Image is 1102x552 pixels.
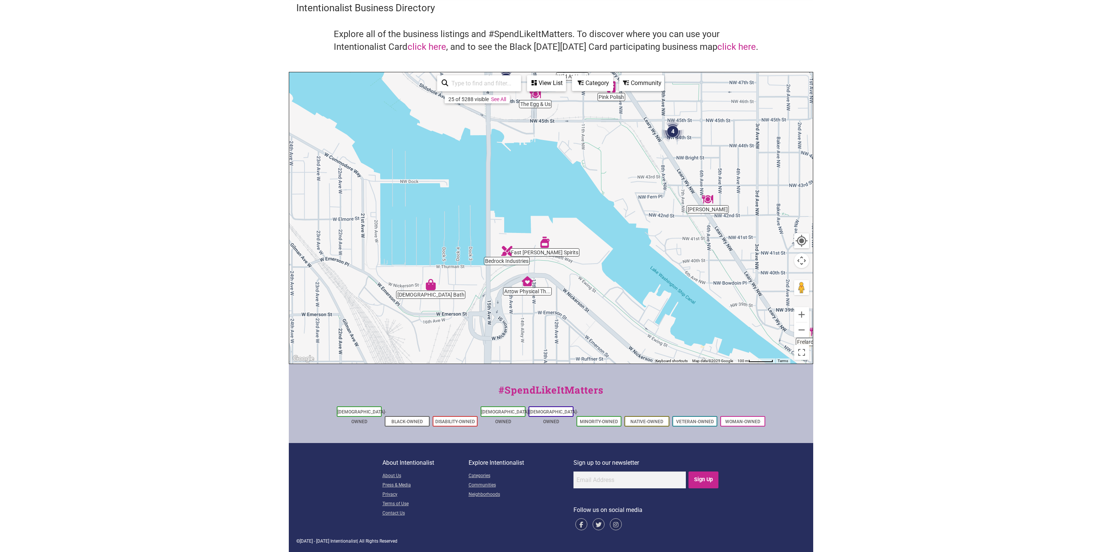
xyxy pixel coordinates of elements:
[725,419,760,424] a: Woman-Owned
[794,233,809,248] button: Your Location
[300,539,329,544] span: [DATE] - [DATE]
[522,276,533,287] div: Arrow Physical Therapy
[481,409,530,424] a: [DEMOGRAPHIC_DATA]-Owned
[573,471,686,488] input: Email Address
[437,75,521,91] div: Type to search and filter
[692,359,733,363] span: Map data ©2025 Google
[573,458,720,468] p: Sign up to our newsletter
[337,409,386,424] a: [DEMOGRAPHIC_DATA]-Owned
[425,279,436,290] div: Buddha Bath
[620,76,663,90] div: Community
[661,120,684,143] div: 4
[382,490,469,500] a: Privacy
[778,359,788,363] a: Terms (opens in new tab)
[527,75,566,91] div: See a list of the visible businesses
[573,76,612,90] div: Category
[794,307,809,322] button: Zoom in
[391,419,423,424] a: Black-Owned
[735,358,775,364] button: Map Scale: 100 m per 62 pixels
[469,481,573,490] a: Communities
[794,253,809,268] button: Map camera controls
[296,538,806,545] div: © | All Rights Reserved
[448,76,517,91] input: Type to find and filter...
[528,76,565,90] div: View List
[529,409,578,424] a: [DEMOGRAPHIC_DATA]-Owned
[448,96,489,102] div: 25 of 5288 visible
[491,96,506,102] a: See All
[738,359,748,363] span: 100 m
[469,471,573,481] a: Categories
[688,471,719,488] input: Sign Up
[619,75,664,91] div: Filter by Community
[435,419,475,424] a: Disability-Owned
[469,458,573,468] p: Explore Intentionalist
[810,326,821,337] div: Frelard Tamales
[717,42,756,52] a: click here
[656,358,688,364] button: Keyboard shortcuts
[289,383,813,405] div: #SpendLikeItMatters
[382,471,469,481] a: About Us
[580,419,618,424] a: Minority-Owned
[334,28,768,53] h4: Explore all of the business listings and #SpendLikeItMatters. To discover where you can use your ...
[702,194,713,205] div: Cameron Catering
[382,458,469,468] p: About Intentionalist
[330,539,357,544] span: Intentionalist
[572,75,613,91] div: Filter by category
[291,354,316,364] a: Open this area in Google Maps (opens a new window)
[794,322,809,337] button: Zoom out
[296,1,806,15] h3: Intentionalist Business Directory
[630,419,663,424] a: Native-Owned
[291,354,316,364] img: Google
[794,280,809,295] button: Drag Pegman onto the map to open Street View
[501,245,512,257] div: Bedrock Industries
[382,500,469,509] a: Terms of Use
[794,345,810,361] button: Toggle fullscreen view
[676,419,714,424] a: Veteran-Owned
[539,237,550,248] div: Fast Penny Spirits
[382,509,469,518] a: Contact Us
[382,481,469,490] a: Press & Media
[408,42,446,52] a: click here
[469,490,573,500] a: Neighborhoods
[573,505,720,515] p: Follow us on social media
